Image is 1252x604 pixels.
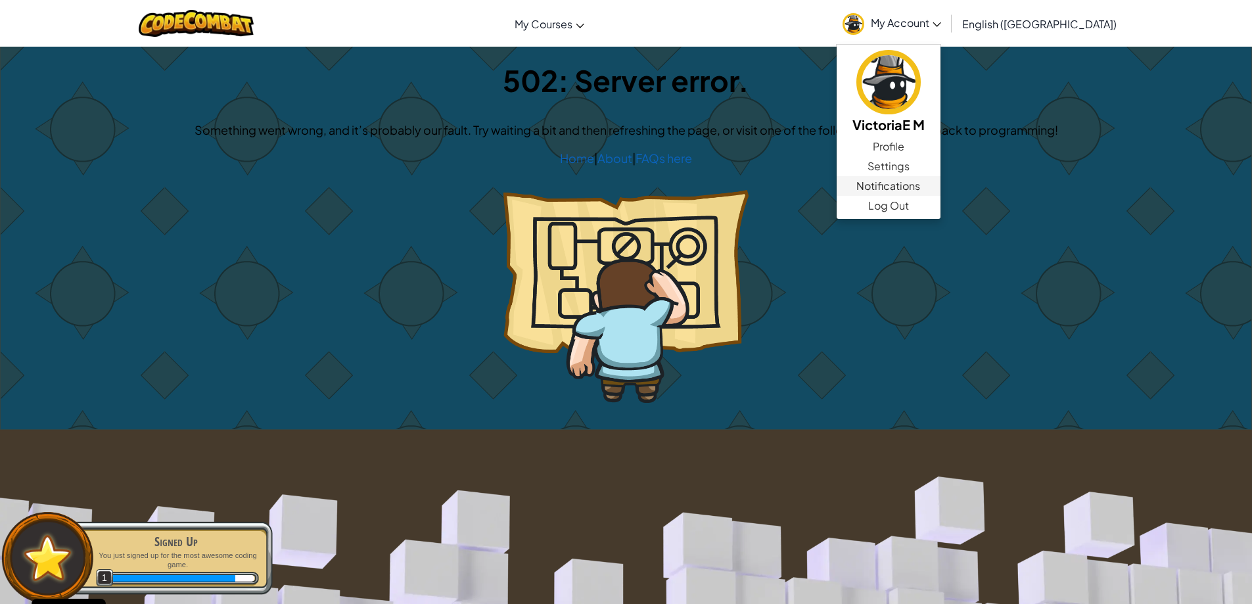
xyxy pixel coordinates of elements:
[837,48,940,137] a: VictoriaE M
[14,120,1238,139] p: Something went wrong, and it’s probably our fault. Try waiting a bit and then refreshing the page...
[139,10,254,37] img: CodeCombat logo
[93,532,259,551] div: Signed Up
[837,176,940,196] a: Notifications
[632,151,636,166] span: |
[962,17,1117,31] span: English ([GEOGRAPHIC_DATA])
[837,137,940,156] a: Profile
[836,3,948,44] a: My Account
[843,13,864,35] img: avatar
[871,16,941,30] span: My Account
[594,151,597,166] span: |
[515,17,572,31] span: My Courses
[96,569,114,587] span: 1
[856,178,920,194] span: Notifications
[503,62,574,99] span: 502:
[636,151,692,166] a: FAQs here
[574,62,749,99] span: Server error.
[956,6,1123,41] a: English ([GEOGRAPHIC_DATA])
[856,50,921,114] img: avatar
[837,196,940,216] a: Log Out
[508,6,591,41] a: My Courses
[18,528,78,587] img: default.png
[597,151,632,166] a: About
[837,156,940,176] a: Settings
[850,114,927,135] h5: VictoriaE M
[560,151,594,166] a: Home
[93,551,259,570] p: You just signed up for the most awesome coding game.
[503,190,749,403] img: 404_2.png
